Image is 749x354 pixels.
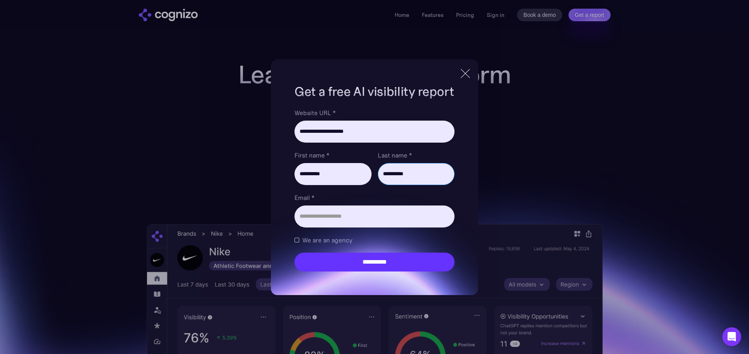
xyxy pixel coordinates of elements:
[378,150,455,160] label: Last name *
[294,108,454,117] label: Website URL *
[294,150,371,160] label: First name *
[294,193,454,202] label: Email *
[294,83,454,100] h1: Get a free AI visibility report
[294,108,454,271] form: Brand Report Form
[722,327,741,346] div: Open Intercom Messenger
[302,235,352,245] span: We are an agency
